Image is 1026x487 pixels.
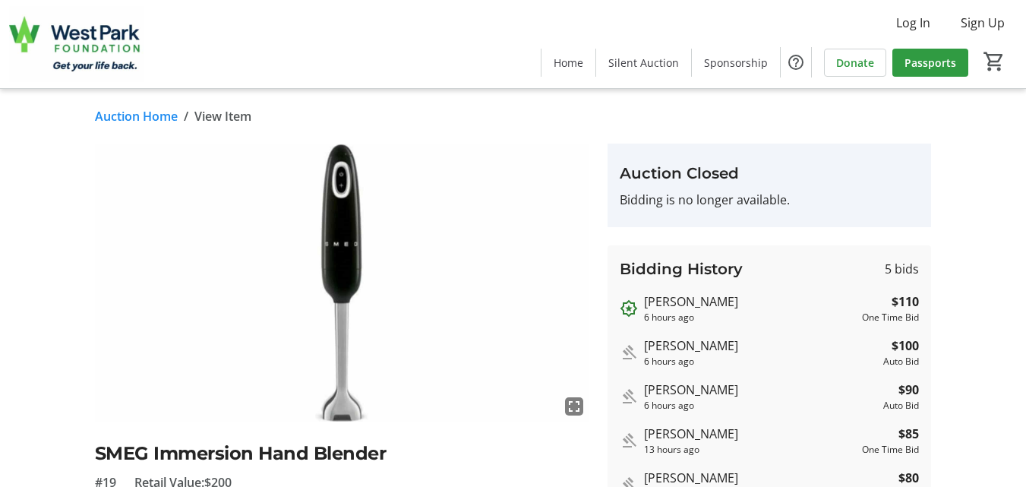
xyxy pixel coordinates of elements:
button: Log In [884,11,942,35]
span: View Item [194,107,251,125]
div: 6 hours ago [644,311,856,324]
button: Cart [980,48,1008,75]
div: [PERSON_NAME] [644,381,877,399]
img: Image [95,144,590,422]
strong: $110 [892,293,919,311]
div: [PERSON_NAME] [644,469,856,487]
div: Auto Bid [883,355,919,368]
a: Auction Home [95,107,178,125]
strong: $90 [898,381,919,399]
span: Donate [836,55,874,71]
mat-icon: fullscreen [565,397,583,416]
a: Home [541,49,595,77]
span: Sign Up [961,14,1005,32]
h3: Auction Closed [620,162,919,185]
mat-icon: Outbid [620,432,638,450]
div: [PERSON_NAME] [644,337,877,355]
span: Silent Auction [608,55,679,71]
mat-icon: Outbid [620,387,638,406]
p: Bidding is no longer available. [620,191,919,209]
a: Passports [892,49,968,77]
div: 13 hours ago [644,443,856,457]
strong: $100 [892,337,919,355]
a: Silent Auction [596,49,691,77]
div: 6 hours ago [644,355,877,368]
button: Help [781,47,811,77]
h2: SMEG Immersion Hand Blender [95,440,590,467]
span: / [184,107,188,125]
mat-icon: Outbid [620,343,638,362]
h3: Bidding History [620,258,743,280]
span: Passports [904,55,956,71]
a: Sponsorship [692,49,780,77]
div: One Time Bid [862,311,919,324]
span: Sponsorship [704,55,768,71]
div: One Time Bid [862,443,919,457]
strong: $85 [898,425,919,443]
img: West Park Healthcare Centre Foundation's Logo [9,6,144,82]
div: 6 hours ago [644,399,877,413]
span: Home [554,55,583,71]
button: Sign Up [949,11,1017,35]
strong: $80 [898,469,919,487]
div: [PERSON_NAME] [644,425,856,443]
a: Donate [824,49,886,77]
span: 5 bids [885,260,919,278]
div: [PERSON_NAME] [644,293,856,311]
div: Auto Bid [883,399,919,413]
mat-icon: Outbid [620,299,638,318]
span: Log In [896,14,930,32]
